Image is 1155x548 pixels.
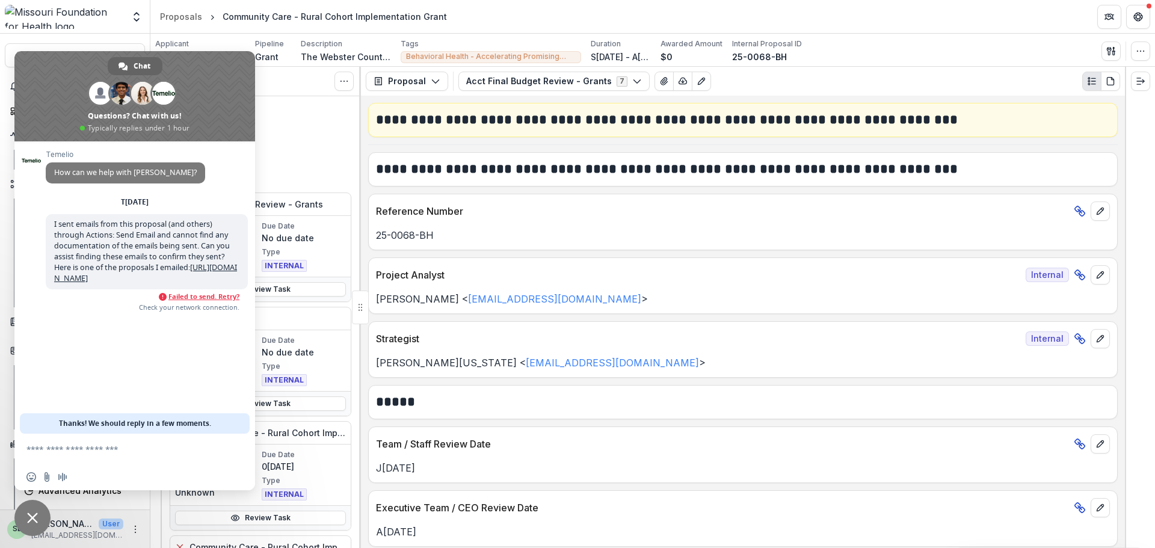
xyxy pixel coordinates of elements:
[128,522,143,537] button: More
[262,260,307,272] span: INTERNAL
[1091,329,1110,348] button: edit
[262,247,346,257] p: Type
[1026,268,1069,282] span: Internal
[255,51,279,63] p: Grant
[175,486,259,499] p: Unknown
[334,72,354,91] button: Toggle View Cancelled Tasks
[262,449,346,460] p: Due Date
[468,293,641,305] a: [EMAIL_ADDRESS][DOMAIN_NAME]
[661,51,673,63] p: $0
[5,174,145,194] button: Open Workflows
[13,525,22,533] div: Sada Lindsey
[5,341,145,360] button: Open Contacts
[1091,434,1110,454] button: edit
[31,530,123,541] p: [EMAIL_ADDRESS][DOMAIN_NAME]
[108,57,162,75] a: Chat
[46,150,205,159] span: Temelio
[376,331,1021,346] p: Strategist
[1026,331,1069,346] span: Internal
[155,38,189,49] p: Applicant
[5,5,123,29] img: Missouri Foundation for Health logo
[262,488,307,500] span: INTERNAL
[26,434,219,464] textarea: Compose your message...
[5,312,145,331] button: Open Documents
[19,503,145,523] a: Data Report
[262,221,346,232] p: Due Date
[54,167,197,177] span: How can we help with [PERSON_NAME]?
[29,49,100,61] span: Search...
[262,361,346,372] p: Type
[5,126,145,145] button: Open Activity
[376,525,1110,539] p: A[DATE]
[458,72,650,91] button: Acct Final Budget Review - Grants7
[1131,72,1150,91] button: Expand right
[42,472,52,482] span: Send a file
[189,426,346,439] h5: Community Care - Rural Cohort Implementation Grant - 6751
[526,357,699,369] a: [EMAIL_ADDRESS][DOMAIN_NAME]
[301,51,391,63] p: The Webster County Health Unit proposes a Community Care Team to connect residents with essential...
[26,472,36,482] span: Insert an emoji
[591,38,621,49] p: Duration
[128,5,145,29] button: Open entity switcher
[58,472,67,482] span: Audio message
[255,38,284,49] p: Pipeline
[5,101,145,121] a: Dashboard
[155,8,207,25] a: Proposals
[376,228,1110,242] p: 25-0068-BH
[262,232,346,244] p: No due date
[155,51,245,63] a: Webster County Health Unit
[376,204,1069,218] p: Reference Number
[376,356,1110,370] p: [PERSON_NAME][US_STATE] < >
[376,437,1069,451] p: Team / Staff Review Date
[134,57,150,75] span: Chat
[46,303,239,312] span: Check your network connection.
[262,335,346,346] p: Due Date
[376,500,1069,515] p: Executive Team / CEO Review Date
[376,268,1021,282] p: Project Analyst
[175,396,346,411] a: Review Task
[121,199,149,206] div: T[DATE]
[14,500,51,536] a: Close chat
[168,292,239,301] span: Failed to send. Retry?
[223,10,447,23] div: Community Care - Rural Cohort Implementation Grant
[19,481,145,500] a: Advanced Analytics
[54,219,237,283] span: I sent emails from this proposal (and others) through Actions: Send Email and cannot find any doc...
[376,461,1110,475] p: J[DATE]
[262,475,346,486] p: Type
[59,413,211,434] span: Thanks! We should reply in a few moments.
[38,484,135,497] div: Advanced Analytics
[175,511,346,525] a: Review Task
[1126,5,1150,29] button: Get Help
[301,38,342,49] p: Description
[591,51,651,63] p: S[DATE] - A[DATE]
[54,262,237,283] a: [URL][DOMAIN_NAME]
[175,282,346,297] a: Review Task
[262,460,346,473] p: 0[DATE]
[401,38,419,49] p: Tags
[1091,265,1110,285] button: edit
[661,38,722,49] p: Awarded Amount
[99,519,123,529] p: User
[46,292,239,301] a: Failed to send. Retry?
[1091,202,1110,221] button: edit
[5,43,145,67] button: Search...
[189,198,323,211] h5: Project Analyst Review - Grants
[160,10,202,23] div: Proposals
[1097,5,1121,29] button: Partners
[105,49,135,62] div: Ctrl + K
[5,434,145,454] button: Open Data & Reporting
[1082,72,1101,91] button: Plaintext view
[366,72,448,91] button: Proposal
[262,346,346,359] p: No due date
[38,506,135,519] div: Data Report
[1091,498,1110,517] button: edit
[732,51,787,63] p: 25-0068-BH
[262,374,307,386] span: INTERNAL
[1101,72,1120,91] button: PDF view
[155,8,452,25] nav: breadcrumb
[732,38,802,49] p: Internal Proposal ID
[654,72,674,91] button: View Attached Files
[31,517,94,530] p: [PERSON_NAME]
[376,292,1110,306] p: [PERSON_NAME] < >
